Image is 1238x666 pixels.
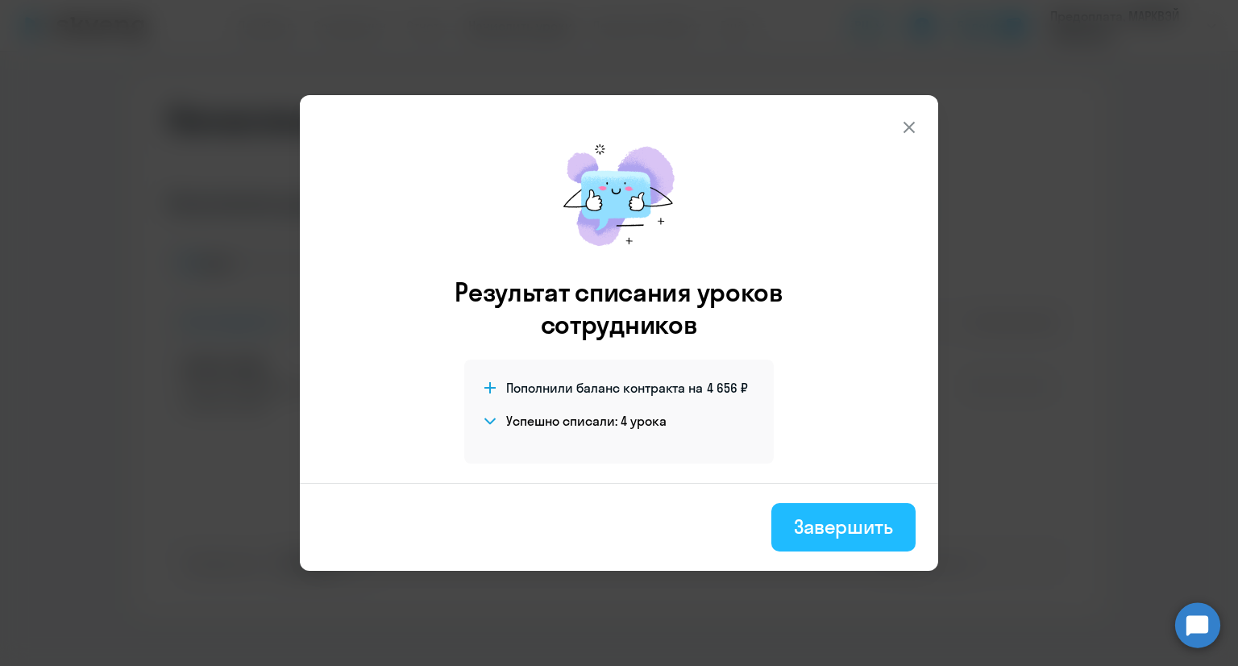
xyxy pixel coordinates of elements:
img: mirage-message.png [546,127,692,263]
h3: Результат списания уроков сотрудников [433,276,805,340]
span: 4 656 ₽ [707,379,748,397]
div: Завершить [794,514,893,539]
button: Завершить [771,503,916,552]
h4: Успешно списали: 4 урока [506,412,667,430]
span: Пополнили баланс контракта на [506,379,703,397]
